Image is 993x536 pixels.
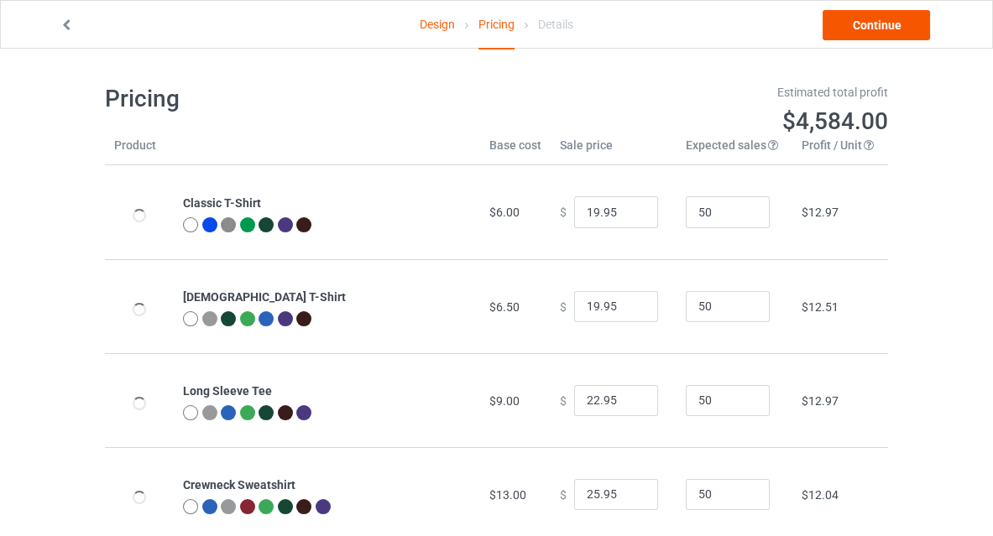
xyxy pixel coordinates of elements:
[560,206,567,219] span: $
[560,487,567,501] span: $
[221,217,236,232] img: heather_texture.png
[105,137,174,165] th: Product
[823,10,930,40] a: Continue
[480,137,551,165] th: Base cost
[560,393,567,407] span: $
[183,290,346,304] b: [DEMOGRAPHIC_DATA] T-Shirt
[538,1,573,48] div: Details
[802,206,839,219] span: $12.97
[551,137,677,165] th: Sale price
[677,137,792,165] th: Expected sales
[560,299,567,313] span: $
[183,478,295,492] b: Crewneck Sweatshirt
[509,84,889,101] div: Estimated total profit
[489,206,520,219] span: $6.00
[105,84,485,114] h1: Pricing
[802,394,839,408] span: $12.97
[782,107,888,135] span: $4,584.00
[183,384,272,398] b: Long Sleeve Tee
[802,488,839,502] span: $12.04
[489,488,526,502] span: $13.00
[489,300,520,314] span: $6.50
[478,1,515,49] div: Pricing
[802,300,839,314] span: $12.51
[489,394,520,408] span: $9.00
[792,137,888,165] th: Profit / Unit
[420,1,455,48] a: Design
[183,196,261,210] b: Classic T-Shirt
